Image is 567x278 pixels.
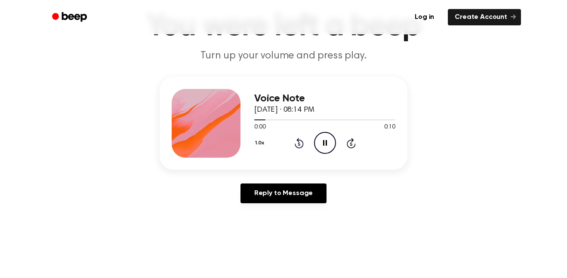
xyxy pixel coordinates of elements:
a: Log in [406,7,443,27]
button: 1.0x [254,136,267,150]
p: Turn up your volume and press play. [118,49,449,63]
span: 0:10 [384,123,395,132]
a: Beep [46,9,95,26]
a: Reply to Message [240,183,327,203]
span: [DATE] · 08:14 PM [254,106,314,114]
span: 0:00 [254,123,265,132]
h3: Voice Note [254,93,395,104]
a: Create Account [448,9,521,25]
